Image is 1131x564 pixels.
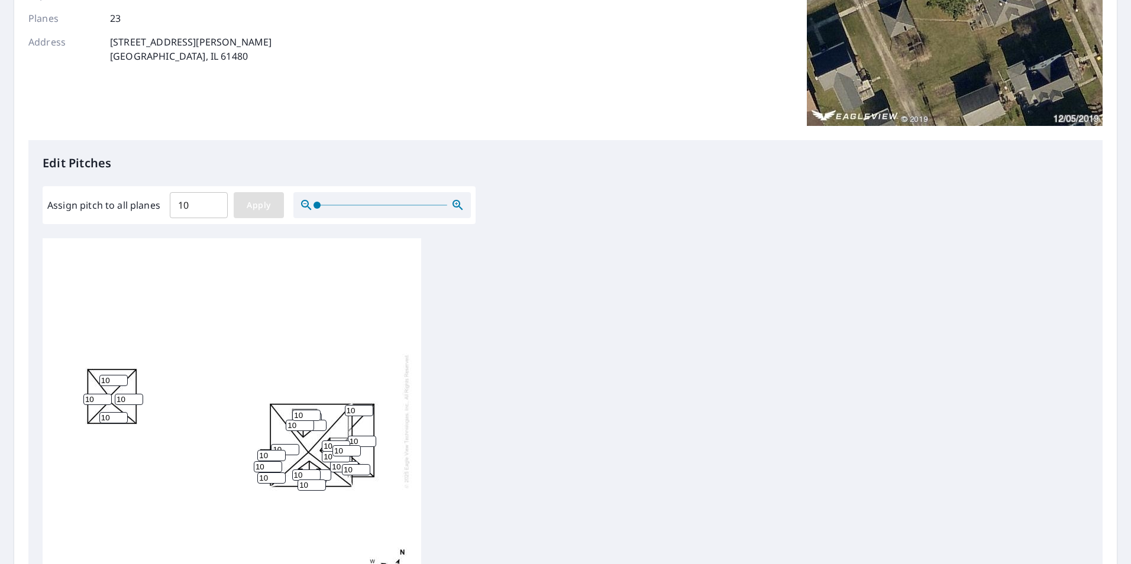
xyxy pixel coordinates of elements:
[110,11,121,25] p: 23
[28,11,99,25] p: Planes
[28,35,99,63] p: Address
[170,189,228,222] input: 00.0
[47,198,160,212] label: Assign pitch to all planes
[234,192,284,218] button: Apply
[243,198,274,213] span: Apply
[110,35,272,63] p: [STREET_ADDRESS][PERSON_NAME] [GEOGRAPHIC_DATA], IL 61480
[43,154,1088,172] p: Edit Pitches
